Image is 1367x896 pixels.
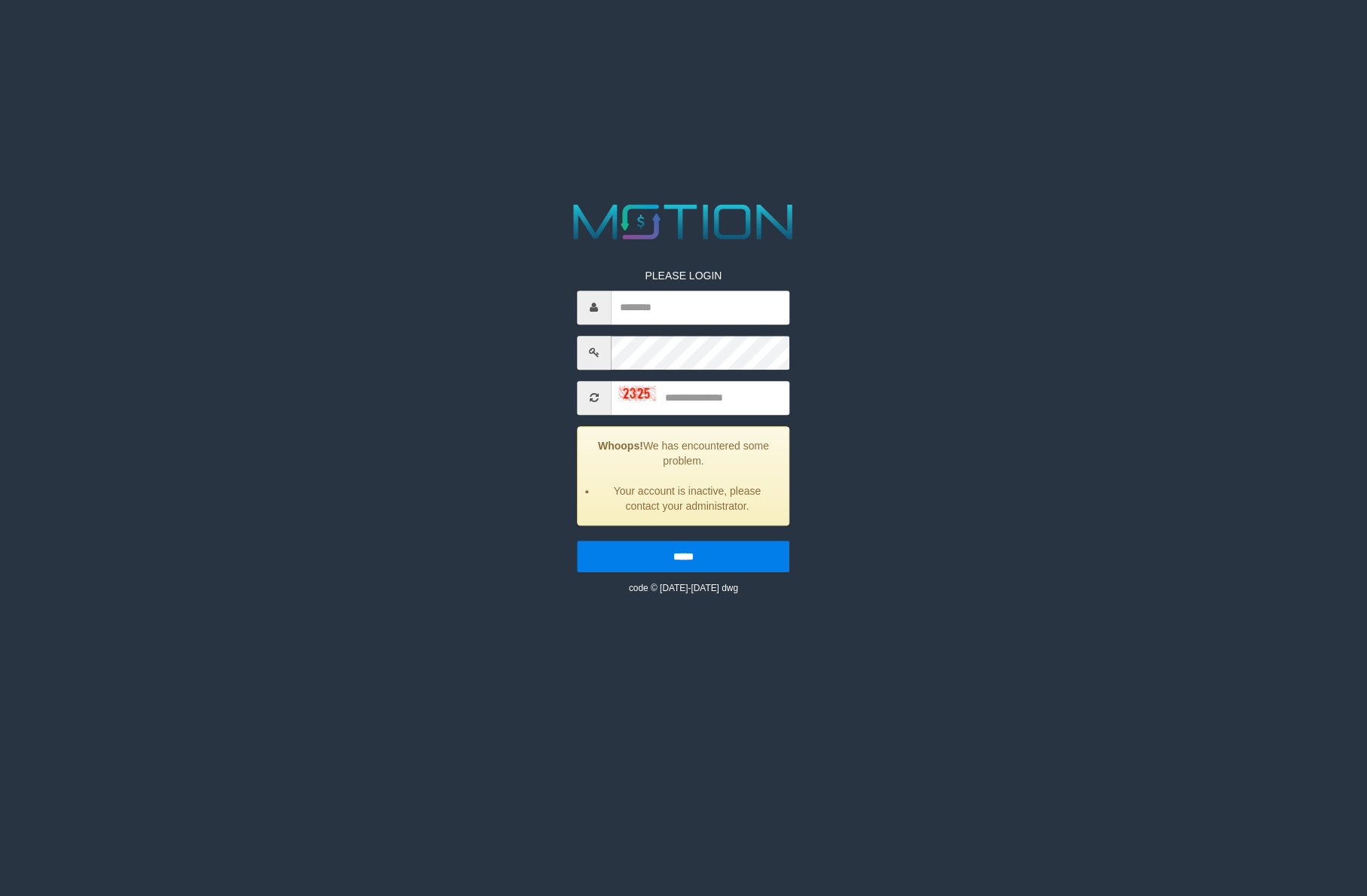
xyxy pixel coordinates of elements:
[597,483,777,514] li: Your account is inactive, please contact your administrator.
[577,426,789,526] div: We has encountered some problem.
[629,583,738,593] small: code © [DATE]-[DATE] dwg
[598,440,643,452] strong: Whoops!
[577,268,789,283] p: PLEASE LOGIN
[564,198,804,245] img: MOTION_logo.png
[618,386,656,401] img: captcha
